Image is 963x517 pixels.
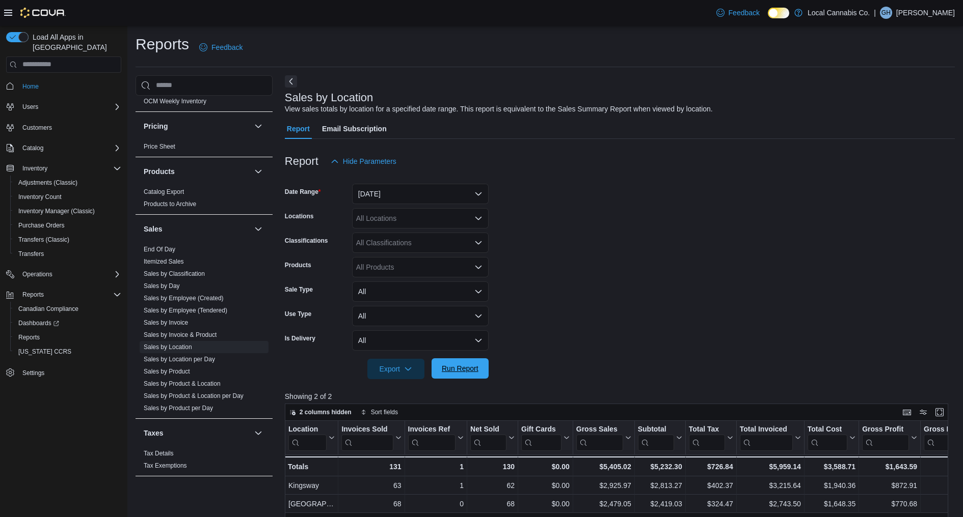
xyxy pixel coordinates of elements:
[144,294,224,302] span: Sales by Employee (Created)
[862,424,909,434] div: Gross Profit
[300,408,352,416] span: 2 columns hidden
[14,346,75,358] a: [US_STATE] CCRS
[14,191,66,203] a: Inventory Count
[10,302,125,316] button: Canadian Compliance
[288,498,335,510] div: [GEOGRAPHIC_DATA]
[408,424,463,450] button: Invoices Ref
[689,498,733,510] div: $324.47
[144,331,217,339] span: Sales by Invoice & Product
[881,7,891,19] span: GH
[576,498,631,510] div: $2,479.05
[252,165,264,178] button: Products
[470,479,515,492] div: 62
[144,331,217,338] a: Sales by Invoice & Product
[144,142,175,151] span: Price Sheet
[474,214,483,222] button: Open list of options
[862,424,917,450] button: Gross Profit
[933,406,946,418] button: Enter fullscreen
[144,121,250,131] button: Pricing
[862,479,917,492] div: $872.91
[14,177,82,189] a: Adjustments (Classic)
[6,75,121,407] nav: Complex example
[252,120,264,132] button: Pricing
[341,424,393,450] div: Invoices Sold
[343,156,396,166] span: Hide Parameters
[367,359,424,379] button: Export
[20,8,66,18] img: Cova
[144,428,164,438] h3: Taxes
[144,380,221,388] span: Sales by Product & Location
[144,319,188,327] span: Sales by Invoice
[739,424,800,450] button: Total Invoiced
[144,270,205,277] a: Sales by Classification
[136,34,189,54] h1: Reports
[739,424,792,434] div: Total Invoiced
[408,479,463,492] div: 1
[637,424,674,450] div: Subtotal
[285,285,313,294] label: Sale Type
[10,204,125,218] button: Inventory Manager (Classic)
[10,247,125,261] button: Transfers
[521,498,570,510] div: $0.00
[14,303,83,315] a: Canadian Compliance
[18,162,121,175] span: Inventory
[408,498,463,510] div: 0
[442,363,478,374] span: Run Report
[880,7,892,19] div: Gary Hehar
[576,461,631,473] div: $5,405.02
[285,406,356,418] button: 2 columns hidden
[144,121,168,131] h3: Pricing
[14,234,121,246] span: Transfers (Classic)
[144,143,175,150] a: Price Sheet
[18,289,48,301] button: Reports
[22,82,39,91] span: Home
[808,424,855,450] button: Total Cost
[144,166,250,177] button: Products
[688,424,725,450] div: Total Tax
[136,140,273,157] div: Pricing
[285,92,373,104] h3: Sales by Location
[144,356,215,363] a: Sales by Location per Day
[14,317,121,329] span: Dashboards
[18,121,121,134] span: Customers
[285,75,297,88] button: Next
[14,331,121,343] span: Reports
[521,424,570,450] button: Gift Cards
[576,479,631,492] div: $2,925.97
[22,164,47,173] span: Inventory
[862,498,917,510] div: $770.68
[576,424,623,434] div: Gross Sales
[18,80,121,93] span: Home
[432,358,489,379] button: Run Report
[688,461,733,473] div: $726.84
[352,281,489,302] button: All
[285,104,713,114] div: View sales totals by location for a specified date range. This report is equivalent to the Sales ...
[2,141,125,155] button: Catalog
[144,319,188,326] a: Sales by Invoice
[18,142,121,154] span: Catalog
[22,291,44,299] span: Reports
[195,37,247,58] a: Feedback
[252,223,264,235] button: Sales
[18,319,59,327] span: Dashboards
[18,236,69,244] span: Transfers (Classic)
[18,268,57,280] button: Operations
[18,179,77,187] span: Adjustments (Classic)
[352,184,489,204] button: [DATE]
[470,424,506,450] div: Net Sold
[144,307,227,314] a: Sales by Employee (Tendered)
[14,248,48,260] a: Transfers
[576,424,623,450] div: Gross Sales
[341,424,401,450] button: Invoices Sold
[18,221,65,229] span: Purchase Orders
[144,306,227,314] span: Sales by Employee (Tendered)
[288,424,327,450] div: Location
[688,424,733,450] button: Total Tax
[352,306,489,326] button: All
[2,120,125,135] button: Customers
[288,479,335,492] div: Kingsway
[352,330,489,351] button: All
[144,97,206,105] span: OCM Weekly Inventory
[18,193,62,201] span: Inventory Count
[22,144,43,152] span: Catalog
